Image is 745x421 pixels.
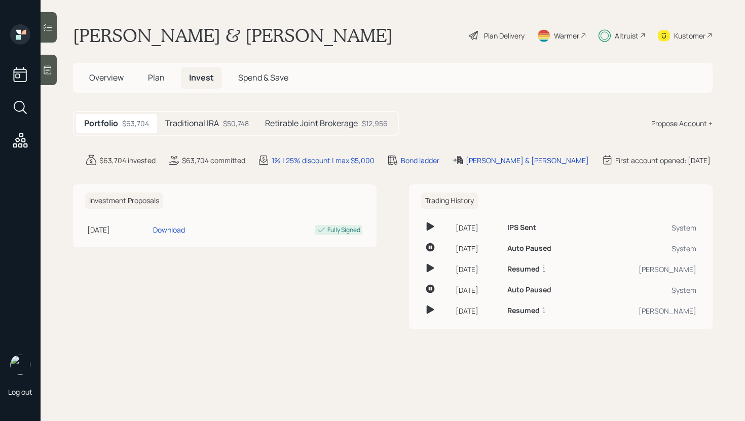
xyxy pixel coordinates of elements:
span: Invest [189,72,214,83]
div: [DATE] [456,305,499,316]
div: System [594,222,696,233]
div: First account opened: [DATE] [615,155,711,166]
div: [PERSON_NAME] & [PERSON_NAME] [466,155,589,166]
div: Bond ladder [401,155,439,166]
h6: Trading History [421,193,478,209]
h1: [PERSON_NAME] & [PERSON_NAME] [73,24,393,47]
div: $63,704 invested [99,155,156,166]
div: Kustomer [674,30,705,41]
span: Spend & Save [238,72,288,83]
div: System [594,285,696,295]
div: [PERSON_NAME] [594,305,696,316]
div: [PERSON_NAME] [594,264,696,275]
h5: Portfolio [84,119,118,128]
h6: Auto Paused [507,286,551,294]
div: Fully Signed [327,225,360,235]
h6: Investment Proposals [85,193,163,209]
h5: Traditional IRA [165,119,219,128]
h6: Resumed [507,265,540,274]
div: $63,704 [122,118,149,129]
img: retirable_logo.png [10,355,30,375]
div: Download [153,224,185,235]
div: $50,748 [223,118,249,129]
div: Log out [8,387,32,397]
h6: Auto Paused [507,244,551,253]
h5: Retirable Joint Brokerage [265,119,358,128]
span: Plan [148,72,165,83]
h6: IPS Sent [507,223,536,232]
div: [DATE] [456,243,499,254]
div: [DATE] [456,222,499,233]
div: [DATE] [87,224,149,235]
div: Warmer [554,30,579,41]
div: [DATE] [456,285,499,295]
div: [DATE] [456,264,499,275]
div: Altruist [615,30,639,41]
div: 1% | 25% discount | max $5,000 [272,155,375,166]
span: Overview [89,72,124,83]
div: Propose Account + [651,118,713,129]
div: Plan Delivery [484,30,525,41]
div: $12,956 [362,118,388,129]
div: $63,704 committed [182,155,245,166]
h6: Resumed [507,307,540,315]
div: System [594,243,696,254]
